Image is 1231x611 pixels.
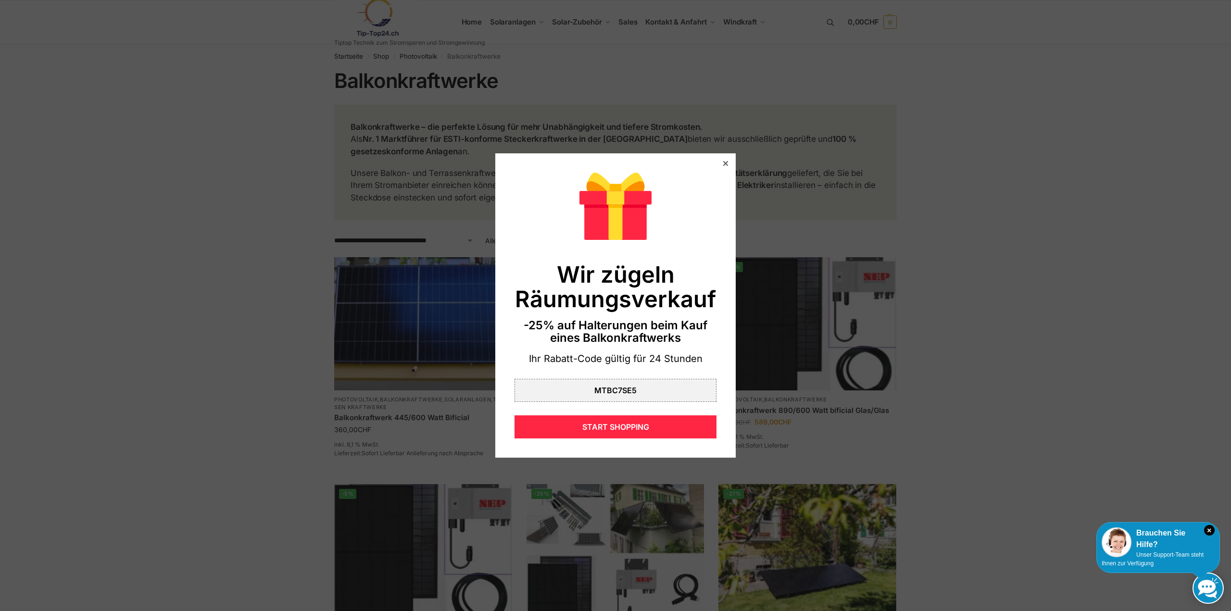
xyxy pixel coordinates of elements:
div: Ihr Rabatt-Code gültig für 24 Stunden [515,352,716,366]
span: Unser Support-Team steht Ihnen zur Verfügung [1102,551,1204,567]
img: Customer service [1102,527,1131,557]
div: MTBC7SE5 [594,387,637,394]
div: MTBC7SE5 [515,379,716,402]
div: Brauchen Sie Hilfe? [1102,527,1215,550]
div: START SHOPPING [515,415,716,438]
div: -25% auf Halterungen beim Kauf eines Balkonkraftwerks [515,319,716,345]
i: Schließen [1204,525,1215,536]
div: Wir zügeln Räumungsverkauf [515,262,716,312]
